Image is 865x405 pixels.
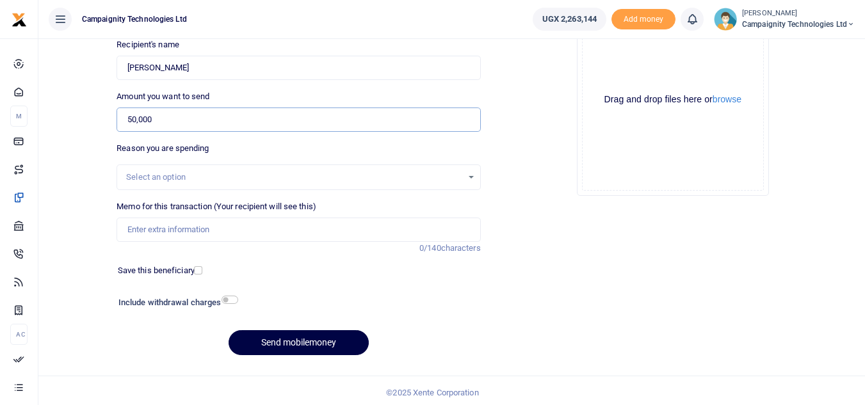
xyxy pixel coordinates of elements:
input: Enter extra information [117,218,480,242]
li: Toup your wallet [611,9,675,30]
h6: Include withdrawal charges [118,298,232,308]
div: File Uploader [577,4,769,196]
a: UGX 2,263,144 [533,8,606,31]
label: Amount you want to send [117,90,209,103]
a: logo-small logo-large logo-large [12,14,27,24]
div: Select an option [126,171,462,184]
label: Save this beneficiary [118,264,195,277]
label: Recipient's name [117,38,179,51]
div: Drag and drop files here or [583,93,763,106]
span: UGX 2,263,144 [542,13,597,26]
input: UGX [117,107,480,132]
input: Loading name... [117,56,480,80]
button: browse [713,95,741,104]
span: characters [441,243,481,253]
button: Send mobilemoney [229,330,369,355]
label: Memo for this transaction (Your recipient will see this) [117,200,316,213]
small: [PERSON_NAME] [742,8,855,19]
a: profile-user [PERSON_NAME] Campaignity Technologies Ltd [714,8,855,31]
a: Add money [611,13,675,23]
li: Wallet ballance [528,8,611,31]
img: logo-small [12,12,27,28]
li: Ac [10,324,28,345]
span: Add money [611,9,675,30]
span: 0/140 [419,243,441,253]
span: Campaignity Technologies Ltd [77,13,192,25]
img: profile-user [714,8,737,31]
li: M [10,106,28,127]
label: Reason you are spending [117,142,209,155]
span: Campaignity Technologies Ltd [742,19,855,30]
